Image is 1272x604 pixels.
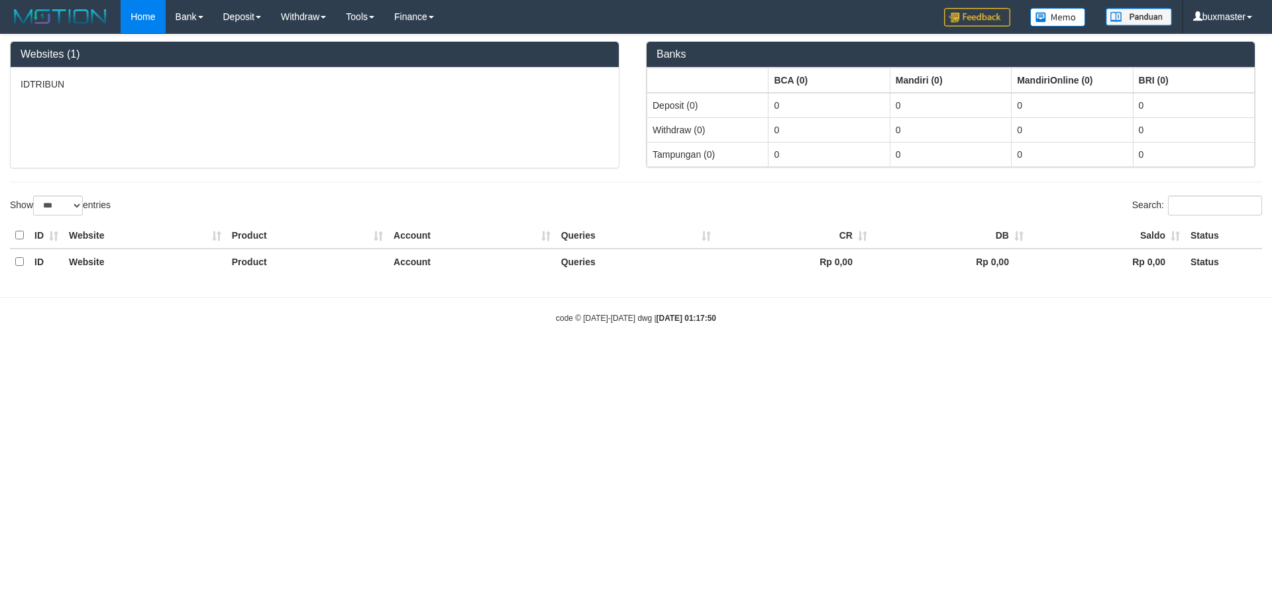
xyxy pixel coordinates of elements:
th: Rp 0,00 [716,249,873,274]
td: 0 [1133,142,1254,166]
th: Account [388,223,556,249]
th: Saldo [1029,223,1185,249]
td: 0 [1012,142,1133,166]
td: 0 [1012,117,1133,142]
th: Status [1185,223,1262,249]
img: Feedback.jpg [944,8,1010,27]
th: Queries [556,249,716,274]
label: Search: [1132,196,1262,215]
select: Showentries [33,196,83,215]
td: 0 [768,117,890,142]
strong: [DATE] 01:17:50 [657,314,716,323]
th: Account [388,249,556,274]
th: Group: activate to sort column ascending [890,68,1011,93]
th: ID [29,249,64,274]
td: 0 [1012,93,1133,118]
td: 0 [1133,117,1254,142]
th: Product [227,249,388,274]
td: Withdraw (0) [647,117,768,142]
th: Website [64,249,227,274]
h3: Banks [657,48,1245,60]
input: Search: [1168,196,1262,215]
th: DB [873,223,1029,249]
th: Queries [556,223,716,249]
td: 0 [890,142,1011,166]
small: code © [DATE]-[DATE] dwg | [556,314,716,323]
h3: Websites (1) [21,48,609,60]
td: 0 [768,93,890,118]
th: Group: activate to sort column ascending [1133,68,1254,93]
th: Status [1185,249,1262,274]
th: CR [716,223,873,249]
img: panduan.png [1106,8,1172,26]
th: Group: activate to sort column ascending [1012,68,1133,93]
th: Rp 0,00 [1029,249,1185,274]
th: Product [227,223,388,249]
td: 0 [768,142,890,166]
th: Website [64,223,227,249]
label: Show entries [10,196,111,215]
p: IDTRIBUN [21,78,609,91]
td: 0 [1133,93,1254,118]
td: Deposit (0) [647,93,768,118]
td: 0 [890,93,1011,118]
img: Button%20Memo.svg [1030,8,1086,27]
th: Group: activate to sort column ascending [647,68,768,93]
th: ID [29,223,64,249]
th: Group: activate to sort column ascending [768,68,890,93]
th: Rp 0,00 [873,249,1029,274]
td: Tampungan (0) [647,142,768,166]
img: MOTION_logo.png [10,7,111,27]
td: 0 [890,117,1011,142]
